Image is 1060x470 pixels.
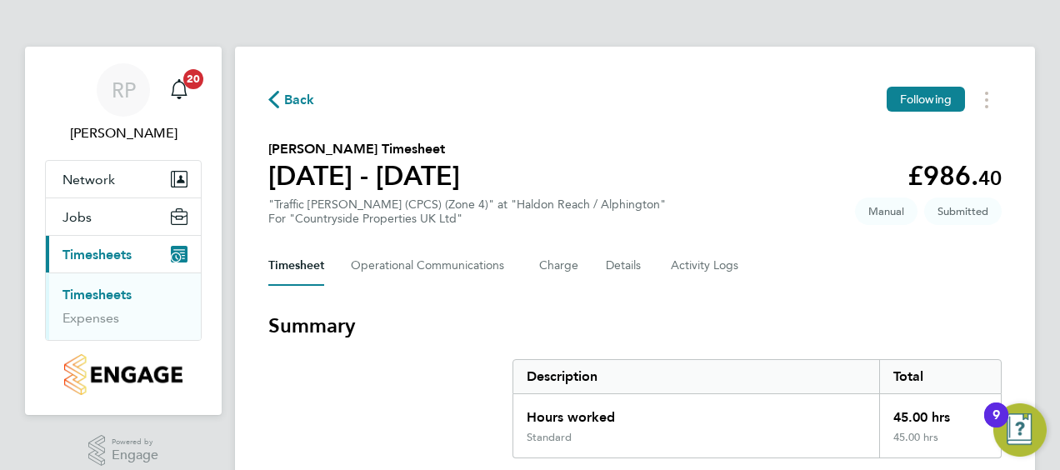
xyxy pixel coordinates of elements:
div: Description [513,360,879,393]
h1: [DATE] - [DATE] [268,159,460,192]
button: Back [268,89,315,110]
nav: Main navigation [25,47,222,415]
div: 9 [992,415,1000,437]
button: Jobs [46,198,201,235]
div: Hours worked [513,394,879,431]
button: Operational Communications [351,246,512,286]
span: 40 [978,166,1002,190]
a: Expenses [62,310,119,326]
button: Details [606,246,644,286]
span: 20 [183,69,203,89]
a: Timesheets [62,287,132,302]
button: Timesheets Menu [972,87,1002,112]
div: Summary [512,359,1002,458]
img: countryside-properties-logo-retina.png [64,354,182,395]
button: Timesheets [46,236,201,272]
span: Timesheets [62,247,132,262]
button: Network [46,161,201,197]
div: "Traffic [PERSON_NAME] (CPCS) (Zone 4)" at "Haldon Reach / Alphington" [268,197,666,226]
button: Following [887,87,965,112]
span: RP [112,79,136,101]
button: Charge [539,246,579,286]
span: Jobs [62,209,92,225]
h2: [PERSON_NAME] Timesheet [268,139,460,159]
button: Open Resource Center, 9 new notifications [993,403,1047,457]
h3: Summary [268,312,1002,339]
span: Powered by [112,435,158,449]
span: This timesheet was manually created. [855,197,917,225]
span: Following [900,92,952,107]
div: Total [879,360,1001,393]
a: Go to home page [45,354,202,395]
button: Activity Logs [671,246,741,286]
div: Timesheets [46,272,201,340]
span: This timesheet is Submitted. [924,197,1002,225]
div: For "Countryside Properties UK Ltd" [268,212,666,226]
a: 20 [162,63,196,117]
app-decimal: £986. [907,160,1002,192]
div: 45.00 hrs [879,431,1001,457]
div: 45.00 hrs [879,394,1001,431]
button: Timesheet [268,246,324,286]
div: Standard [527,431,572,444]
span: Rob Pendell [45,123,202,143]
a: Powered byEngage [88,435,159,467]
span: Engage [112,448,158,462]
span: Back [284,90,315,110]
a: RP[PERSON_NAME] [45,63,202,143]
span: Network [62,172,115,187]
